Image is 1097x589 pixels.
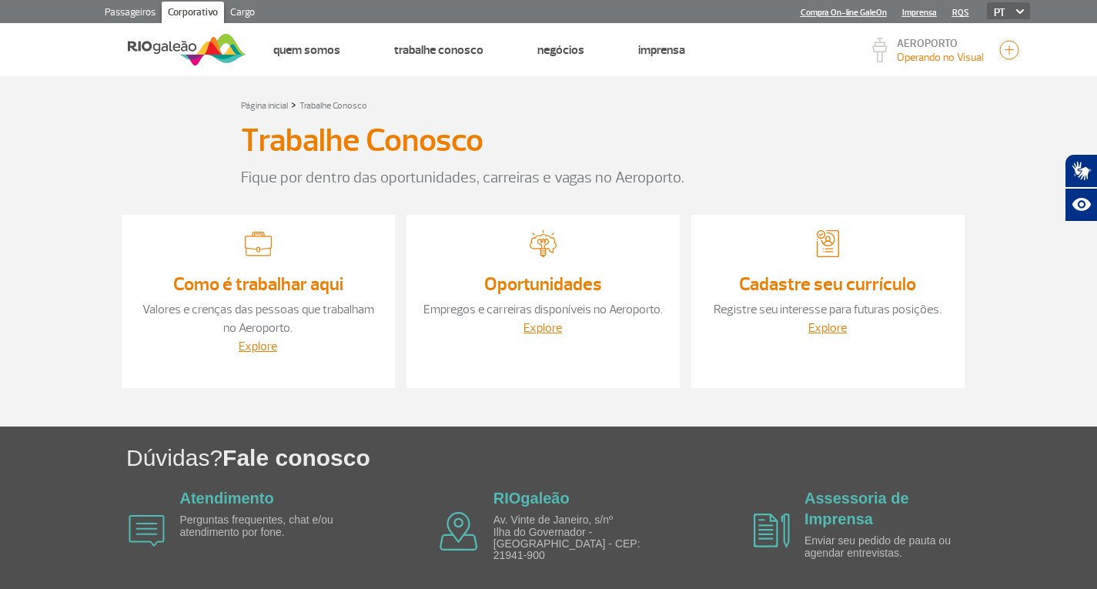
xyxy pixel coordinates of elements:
p: AEROPORTO [897,38,984,49]
h1: Dúvidas? [126,442,1097,474]
a: Atendimento [180,490,274,507]
a: Assessoria de Imprensa [804,490,909,527]
p: Fique por dentro das oportunidades, carreiras e vagas no Aeroporto. [241,166,857,189]
a: Negócios [537,42,584,58]
a: Cadastre seu currículo [739,273,916,296]
a: Empregos e carreiras disponíveis no Aeroporto. [423,302,663,317]
a: RIOgaleão [493,490,570,507]
a: Corporativo [162,2,224,26]
img: airplane icon [129,515,165,547]
a: Explore [239,339,277,354]
a: Imprensa [902,8,937,18]
a: Trabalhe Conosco [394,42,483,58]
a: Oportunidades [484,273,602,296]
p: Perguntas frequentes, chat e/ou atendimento por fone. [180,514,357,538]
a: Quem Somos [273,42,340,58]
img: airplane icon [440,512,478,551]
p: Av. Vinte de Janeiro, s/nº Ilha do Governador - [GEOGRAPHIC_DATA] - CEP: 21941-900 [493,514,671,562]
h3: Trabalhe Conosco [241,122,483,160]
button: Abrir tradutor de língua de sinais. [1065,154,1097,188]
p: Visibilidade de 10000m [897,49,984,65]
p: Enviar seu pedido de pauta ou agendar entrevistas. [804,535,982,559]
a: Cargo [224,2,261,26]
a: Explore [808,320,847,336]
a: > [291,95,296,113]
a: Página inicial [241,100,288,112]
a: Imprensa [638,42,685,58]
a: Explore [523,320,562,336]
div: Plugin de acessibilidade da Hand Talk. [1065,154,1097,222]
a: Passageiros [99,2,162,26]
a: Trabalhe Conosco [299,100,367,112]
a: Valores e crenças das pessoas que trabalham no Aeroporto. [142,302,374,336]
a: Como é trabalhar aqui [173,273,343,296]
a: Registre seu interesse para futuras posições. [714,302,941,317]
a: RQS [952,8,969,18]
span: Fale conosco [222,445,370,470]
a: Compra On-line GaleOn [801,8,887,18]
img: airplane icon [754,514,790,548]
button: Abrir recursos assistivos. [1065,188,1097,222]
